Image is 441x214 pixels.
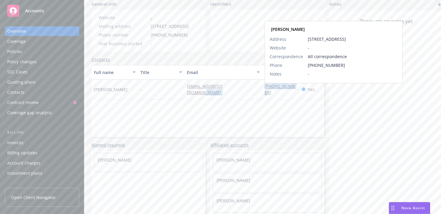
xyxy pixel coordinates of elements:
span: All correspondence [308,53,397,60]
a: Quoting plans [5,77,79,87]
span: [PHONE_NUMBER] [308,62,397,68]
div: Title [140,69,175,76]
a: Contacts [91,56,110,63]
a: [PERSON_NAME] [217,157,250,163]
button: Phone number [262,65,299,79]
span: [STREET_ADDRESS] [308,36,397,42]
a: [EMAIL_ADDRESS][DOMAIN_NAME] [187,83,226,95]
a: Accounts [5,2,79,19]
span: Website [270,45,286,51]
span: Correspondence [270,53,303,60]
a: Coverage gap analysis [5,108,79,117]
div: Installment plans [7,168,42,178]
span: - [308,71,397,77]
div: Coverage [7,37,26,46]
a: [PERSON_NAME] [217,177,250,183]
button: Email [184,65,262,79]
a: SSC Cases [5,67,79,77]
span: Address [270,36,286,42]
a: Affiliated accounts [210,142,249,148]
a: Policies [5,47,79,56]
span: - [140,86,142,93]
a: Coverage [5,37,79,46]
span: Notes [329,1,341,8]
div: Contract review [7,98,39,107]
span: There are no notes yet [360,18,413,25]
div: Year business started [99,40,148,47]
a: - [151,15,152,20]
div: Website [99,14,148,21]
div: Account charges [7,158,40,168]
a: Contract review [5,98,79,107]
div: Overview [7,26,26,36]
strong: [PERSON_NAME] [271,26,305,32]
span: Identifiers [210,1,231,7]
span: Notes [270,71,281,77]
a: Account charges [5,158,79,168]
span: - [308,45,397,51]
button: Nova Assist [389,202,430,214]
div: Email [187,69,253,76]
a: Policy changes [5,57,79,67]
span: Phone [270,62,282,68]
a: Overview [5,26,79,36]
span: Open Client Navigator [11,194,56,201]
span: Yes [308,86,315,93]
div: SSC Cases [7,67,28,77]
div: Mailing address [99,23,148,29]
div: Billing [5,129,79,135]
span: [STREET_ADDRESS] [151,23,189,29]
a: [PERSON_NAME] [217,198,250,204]
a: Named insureds [91,142,125,148]
div: Policy changes [7,57,37,67]
div: Policies [7,47,22,56]
span: Nova Assist [401,205,425,210]
a: [PHONE_NUMBER] [265,83,295,95]
div: Coverage gap analysis [7,108,52,117]
button: Title [138,65,184,79]
div: Contacts [7,88,25,97]
a: [PERSON_NAME] [98,157,131,163]
div: Invoices [7,138,23,147]
span: - [151,40,152,47]
span: General info [91,1,117,7]
a: Installment plans [5,168,79,178]
div: Quoting plans [7,77,36,87]
div: Full name [94,69,129,76]
span: Accounts [25,8,44,13]
span: [PERSON_NAME] [94,86,127,93]
span: [PHONE_NUMBER] [151,32,188,38]
a: Invoices [5,138,79,147]
a: Billing updates [5,148,79,158]
a: Contacts [5,88,79,97]
div: Billing updates [7,148,37,158]
div: Drag to move [389,202,397,214]
div: Phone number [99,32,148,38]
button: Full name [91,65,138,79]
